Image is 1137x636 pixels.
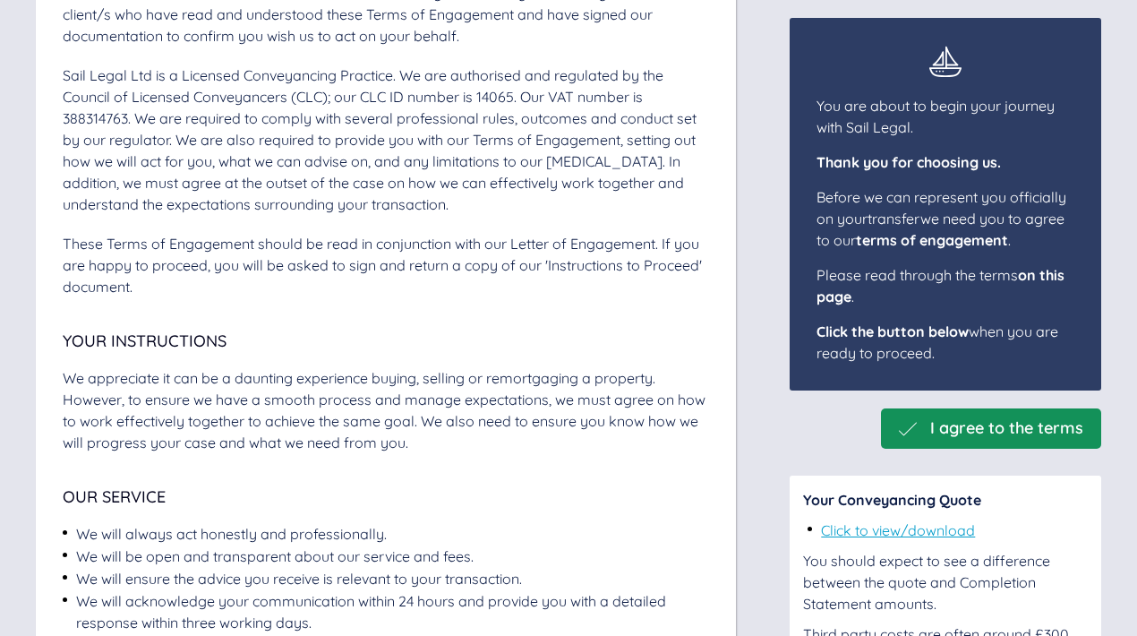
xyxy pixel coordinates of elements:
[63,367,709,453] div: We appreciate it can be a daunting experience buying, selling or remortgaging a property. However...
[63,486,166,507] span: Our Service
[816,322,969,340] span: Click the button below
[856,231,1008,249] span: terms of engagement
[63,331,227,351] span: Your Instructions
[816,266,1064,305] span: Please read through the terms .
[803,491,981,509] span: Your Conveyancing Quote
[63,64,709,215] div: Sail Legal Ltd is a Licensed Conveyancing Practice. We are authorised and regulated by the Counci...
[63,233,709,297] div: These Terms of Engagement should be read in conjunction with our Letter of Engagement. If you are...
[816,97,1055,136] span: You are about to begin your journey with Sail Legal.
[803,550,1088,615] div: You should expect to see a difference between the quote and Completion Statement amounts.
[76,546,474,567] div: We will be open and transparent about our service and fees.
[76,568,522,589] div: We will ensure the advice you receive is relevant to your transaction.
[816,153,1001,171] span: Thank you for choosing us.
[816,188,1066,249] span: Before we can represent you officially on your transfer we need you to agree to our .
[76,523,387,545] div: We will always act honestly and professionally.
[821,521,975,539] a: Click to view/download
[930,419,1083,438] span: I agree to the terms
[816,322,1058,362] span: when you are ready to proceed.
[76,590,709,633] div: We will acknowledge your communication within 24 hours and provide you with a detailed response w...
